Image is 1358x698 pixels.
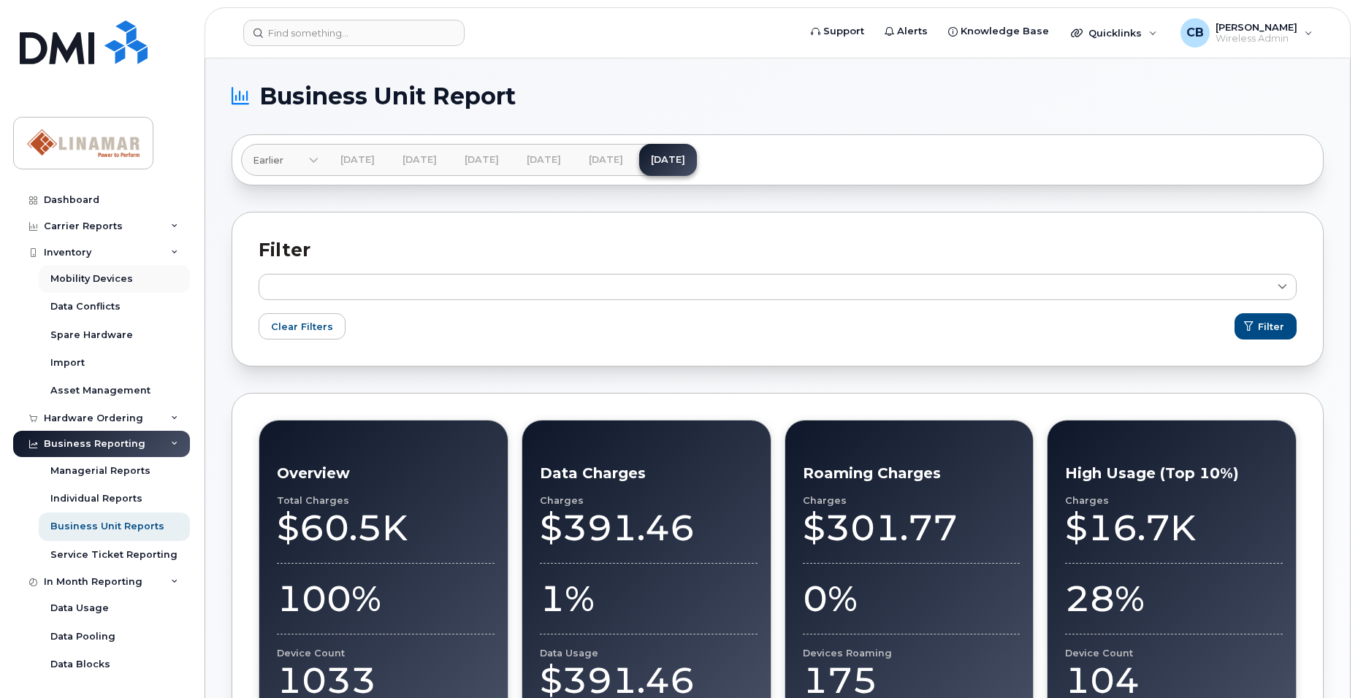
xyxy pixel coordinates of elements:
[391,144,449,176] a: [DATE]
[540,648,758,659] div: Data Usage
[1065,506,1283,550] div: $16.7K
[540,577,758,621] div: 1%
[329,144,386,176] a: [DATE]
[277,506,495,550] div: $60.5K
[1065,464,1283,482] h3: High Usage (Top 10%)
[1235,313,1297,340] button: Filter
[277,648,495,659] div: Device Count
[803,506,1021,550] div: $301.77
[1065,495,1283,506] div: Charges
[1258,320,1284,334] span: Filter
[253,153,283,167] span: Earlier
[453,144,511,176] a: [DATE]
[1065,648,1283,659] div: Device Count
[639,144,697,176] a: [DATE]
[259,85,516,107] span: Business Unit Report
[277,577,495,621] div: 100%
[803,577,1021,621] div: 0%
[577,144,635,176] a: [DATE]
[540,506,758,550] div: $391.46
[277,464,495,482] h3: Overview
[540,495,758,506] div: Charges
[277,495,495,506] div: Total Charges
[803,464,1021,482] h3: Roaming Charges
[515,144,573,176] a: [DATE]
[803,495,1021,506] div: Charges
[803,648,1021,659] div: Devices Roaming
[271,320,333,334] span: Clear Filters
[1065,577,1283,621] div: 28%
[241,144,318,176] a: Earlier
[259,313,346,340] button: Clear Filters
[259,239,1297,261] h2: Filter
[540,464,758,482] h3: Data Charges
